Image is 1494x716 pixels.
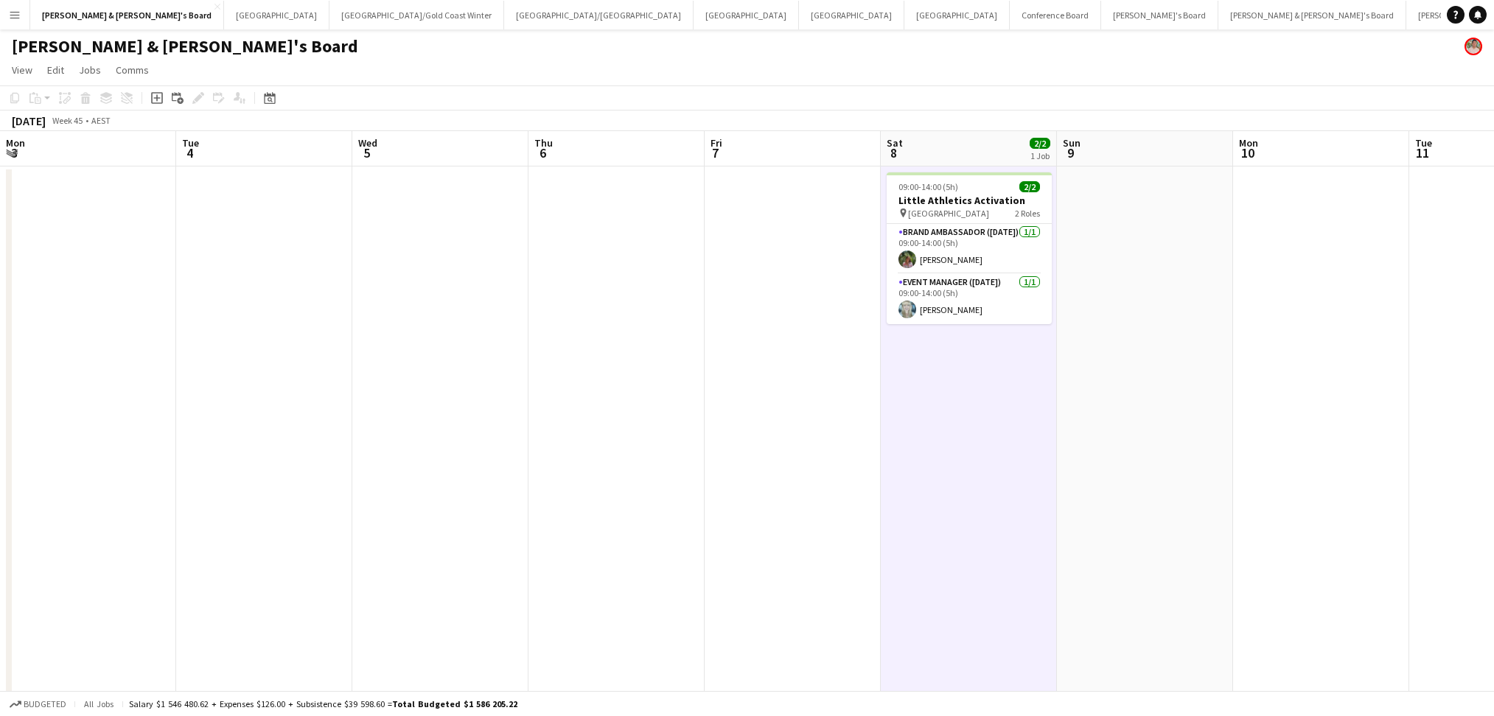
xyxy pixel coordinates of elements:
[81,698,116,709] span: All jobs
[1218,1,1406,29] button: [PERSON_NAME] & [PERSON_NAME]'s Board
[329,1,504,29] button: [GEOGRAPHIC_DATA]/Gold Coast Winter
[1465,38,1482,55] app-user-avatar: Arrence Torres
[30,1,224,29] button: [PERSON_NAME] & [PERSON_NAME]'s Board
[1010,1,1101,29] button: Conference Board
[904,1,1010,29] button: [GEOGRAPHIC_DATA]
[224,1,329,29] button: [GEOGRAPHIC_DATA]
[392,698,517,709] span: Total Budgeted $1 586 205.22
[7,696,69,712] button: Budgeted
[1101,1,1218,29] button: [PERSON_NAME]'s Board
[694,1,799,29] button: [GEOGRAPHIC_DATA]
[24,699,66,709] span: Budgeted
[129,698,517,709] div: Salary $1 546 480.62 + Expenses $126.00 + Subsistence $39 598.60 =
[799,1,904,29] button: [GEOGRAPHIC_DATA]
[504,1,694,29] button: [GEOGRAPHIC_DATA]/[GEOGRAPHIC_DATA]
